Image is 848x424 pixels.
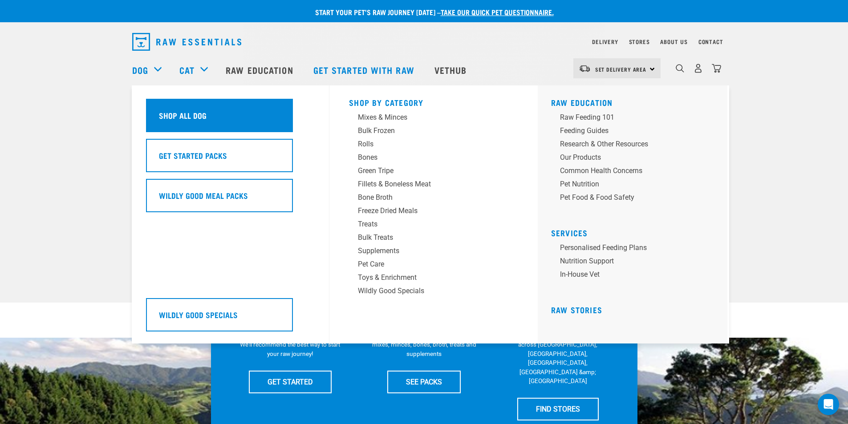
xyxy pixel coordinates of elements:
[358,246,497,256] div: Supplements
[595,68,647,71] span: Set Delivery Area
[358,152,497,163] div: Bones
[349,192,518,206] a: Bone Broth
[304,52,426,88] a: Get started with Raw
[358,219,497,230] div: Treats
[159,149,227,161] h5: Get Started Packs
[560,125,699,136] div: Feeding Guides
[349,206,518,219] a: Freeze Dried Meals
[159,109,207,121] h5: Shop All Dog
[159,190,248,201] h5: Wildly Good Meal Packs
[358,112,497,123] div: Mixes & Minces
[551,256,720,269] a: Nutrition Support
[349,272,518,286] a: Toys & Enrichment
[349,139,518,152] a: Rolls
[560,192,699,203] div: Pet Food & Food Safety
[660,40,687,43] a: About Us
[676,64,684,73] img: home-icon-1@2x.png
[441,10,554,14] a: take our quick pet questionnaire.
[358,206,497,216] div: Freeze Dried Meals
[579,65,591,73] img: van-moving.png
[551,242,720,256] a: Personalised Feeding Plans
[551,179,720,192] a: Pet Nutrition
[179,63,195,77] a: Cat
[358,272,497,283] div: Toys & Enrichment
[349,246,518,259] a: Supplements
[517,398,599,420] a: FIND STORES
[349,112,518,125] a: Mixes & Minces
[426,52,478,88] a: Vethub
[358,139,497,149] div: Rolls
[132,63,148,77] a: Dog
[358,125,497,136] div: Bulk Frozen
[358,166,497,176] div: Green Tripe
[349,232,518,246] a: Bulk Treats
[358,192,497,203] div: Bone Broth
[560,166,699,176] div: Common Health Concerns
[249,371,332,393] a: GET STARTED
[629,40,650,43] a: Stores
[551,100,613,105] a: Raw Education
[132,33,241,51] img: Raw Essentials Logo
[387,371,461,393] a: SEE PACKS
[159,309,238,320] h5: Wildly Good Specials
[818,394,839,415] div: Open Intercom Messenger
[358,179,497,190] div: Fillets & Boneless Meat
[712,64,721,73] img: home-icon@2x.png
[146,179,315,219] a: Wildly Good Meal Packs
[349,125,518,139] a: Bulk Frozen
[349,152,518,166] a: Bones
[506,322,610,386] p: We have 17 stores specialising in raw pet food &amp; nutritional advice across [GEOGRAPHIC_DATA],...
[349,166,518,179] a: Green Tripe
[551,152,720,166] a: Our Products
[358,286,497,296] div: Wildly Good Specials
[217,52,304,88] a: Raw Education
[551,125,720,139] a: Feeding Guides
[349,219,518,232] a: Treats
[551,269,720,283] a: In-house vet
[349,179,518,192] a: Fillets & Boneless Meat
[146,99,315,139] a: Shop All Dog
[560,179,699,190] div: Pet Nutrition
[146,139,315,179] a: Get Started Packs
[551,112,720,125] a: Raw Feeding 101
[560,152,699,163] div: Our Products
[349,286,518,299] a: Wildly Good Specials
[592,40,618,43] a: Delivery
[698,40,723,43] a: Contact
[349,98,518,105] h5: Shop By Category
[551,228,720,235] h5: Services
[358,232,497,243] div: Bulk Treats
[551,192,720,206] a: Pet Food & Food Safety
[560,112,699,123] div: Raw Feeding 101
[694,64,703,73] img: user.png
[125,29,723,54] nav: dropdown navigation
[560,139,699,149] div: Research & Other Resources
[551,166,720,179] a: Common Health Concerns
[146,298,315,338] a: Wildly Good Specials
[551,139,720,152] a: Research & Other Resources
[358,259,497,270] div: Pet Care
[349,259,518,272] a: Pet Care
[551,307,602,312] a: Raw Stories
